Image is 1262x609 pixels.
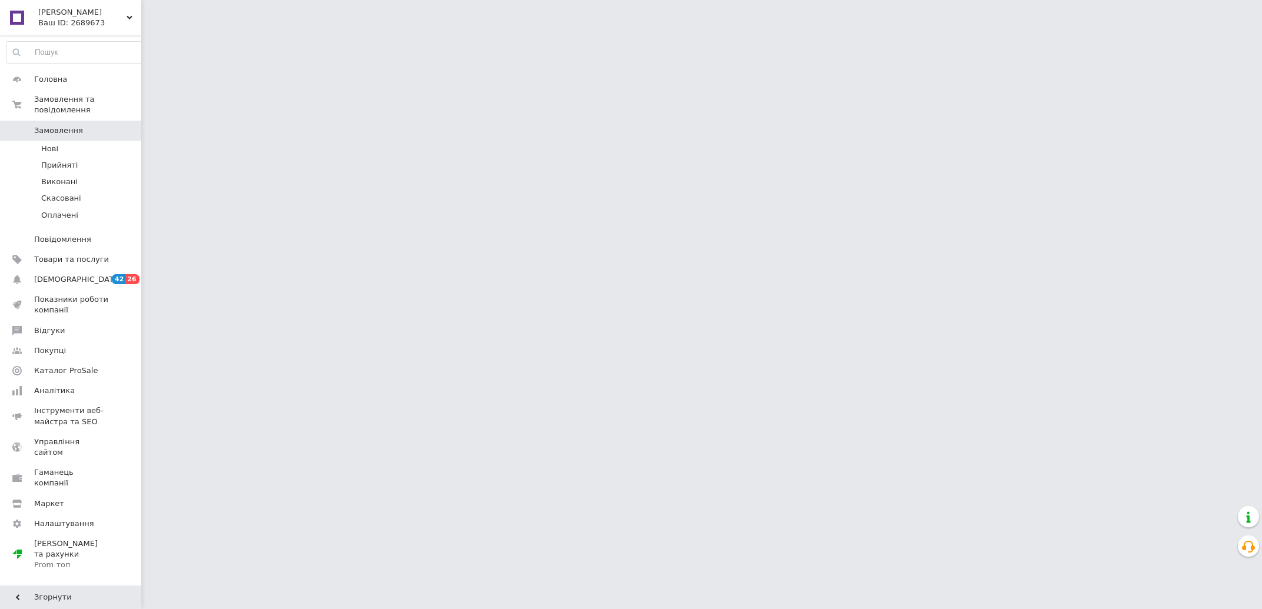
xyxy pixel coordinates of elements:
span: Виконані [41,177,78,187]
span: Гаманець компанії [34,467,109,488]
span: Прийняті [41,160,78,171]
span: 26 [125,274,139,284]
div: Prom топ [34,560,109,570]
input: Пошук [6,42,146,63]
span: Управління сайтом [34,437,109,458]
span: Нові [41,144,58,154]
span: Повідомлення [34,234,91,245]
span: [DEMOGRAPHIC_DATA] [34,274,121,285]
span: Налаштування [34,518,94,529]
span: 42 [112,274,125,284]
span: Силует Венери [38,7,127,18]
span: Оплачені [41,210,78,221]
span: Маркет [34,498,64,509]
span: Замовлення та повідомлення [34,94,141,115]
span: Покупці [34,345,66,356]
span: Аналітика [34,385,75,396]
span: Відгуки [34,325,65,336]
span: Головна [34,74,67,85]
span: Скасовані [41,193,81,204]
span: Каталог ProSale [34,365,98,376]
span: Товари та послуги [34,254,109,265]
div: Ваш ID: 2689673 [38,18,141,28]
span: [PERSON_NAME] та рахунки [34,538,109,571]
span: Показники роботи компанії [34,294,109,315]
span: Замовлення [34,125,83,136]
span: Інструменти веб-майстра та SEO [34,405,109,427]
